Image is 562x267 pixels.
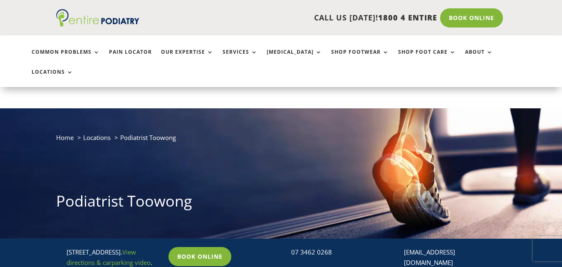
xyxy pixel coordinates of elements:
[161,49,213,67] a: Our Expertise
[32,69,73,87] a: Locations
[158,12,437,23] p: CALL US [DATE]!
[291,247,386,258] p: 07 3462 0268
[56,9,139,27] img: logo (1)
[378,12,437,22] span: 1800 4 ENTIRE
[32,49,100,67] a: Common Problems
[267,49,322,67] a: [MEDICAL_DATA]
[404,248,455,267] a: [EMAIL_ADDRESS][DOMAIN_NAME]
[120,133,176,142] span: Podiatrist Toowong
[56,191,506,216] h1: Podiatrist Toowong
[168,247,231,266] a: Book Online
[440,8,503,27] a: Book Online
[398,49,456,67] a: Shop Foot Care
[223,49,257,67] a: Services
[331,49,389,67] a: Shop Footwear
[109,49,152,67] a: Pain Locator
[56,133,74,142] a: Home
[465,49,493,67] a: About
[56,132,506,149] nav: breadcrumb
[83,133,111,142] a: Locations
[56,20,139,28] a: Entire Podiatry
